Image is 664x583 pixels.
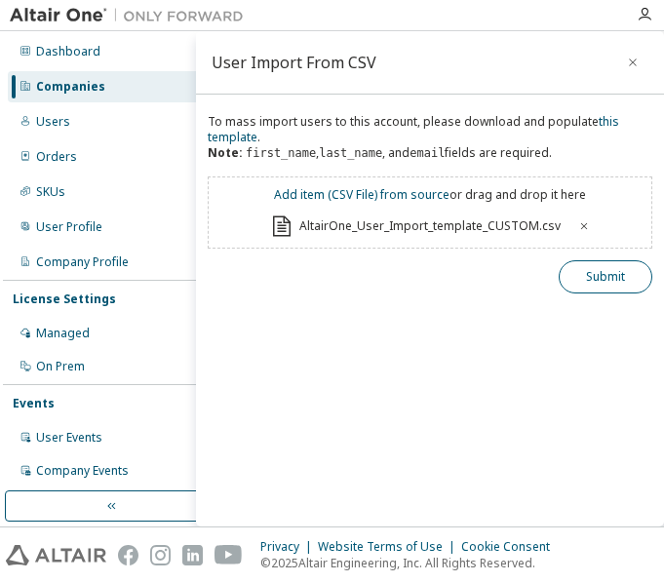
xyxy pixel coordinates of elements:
[150,545,171,565] img: instagram.svg
[36,254,129,270] div: Company Profile
[212,55,376,70] div: User Import From CSV
[246,146,316,160] code: first_name
[36,359,85,374] div: On Prem
[13,396,55,411] div: Events
[208,113,619,145] a: this template
[461,539,562,555] div: Cookie Consent
[6,545,106,565] img: altair_logo.svg
[260,555,562,571] p: © 2025 Altair Engineering, Inc. All Rights Reserved.
[208,114,652,176] div: To mass import users to this account, please download and populate . , , and fields are required.
[36,463,129,479] div: Company Events
[215,545,243,565] img: youtube.svg
[36,149,77,165] div: Orders
[36,219,102,235] div: User Profile
[13,291,116,307] div: License Settings
[559,260,652,293] button: Submit
[182,545,203,565] img: linkedin.svg
[299,218,561,234] span: AltairOne_User_Import_template_CUSTOM.csv
[274,187,586,203] div: or drag and drop it here
[36,184,65,200] div: SKUs
[260,539,318,555] div: Privacy
[36,79,105,95] div: Companies
[36,44,100,59] div: Dashboard
[118,545,138,565] img: facebook.svg
[274,186,449,203] a: Add item ( CSV File ) from source
[10,6,254,25] img: Altair One
[36,326,90,341] div: Managed
[319,146,382,160] code: last_name
[36,430,102,446] div: User Events
[318,539,461,555] div: Website Terms of Use
[36,114,70,130] div: Users
[208,144,243,161] b: Note:
[410,146,445,160] code: email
